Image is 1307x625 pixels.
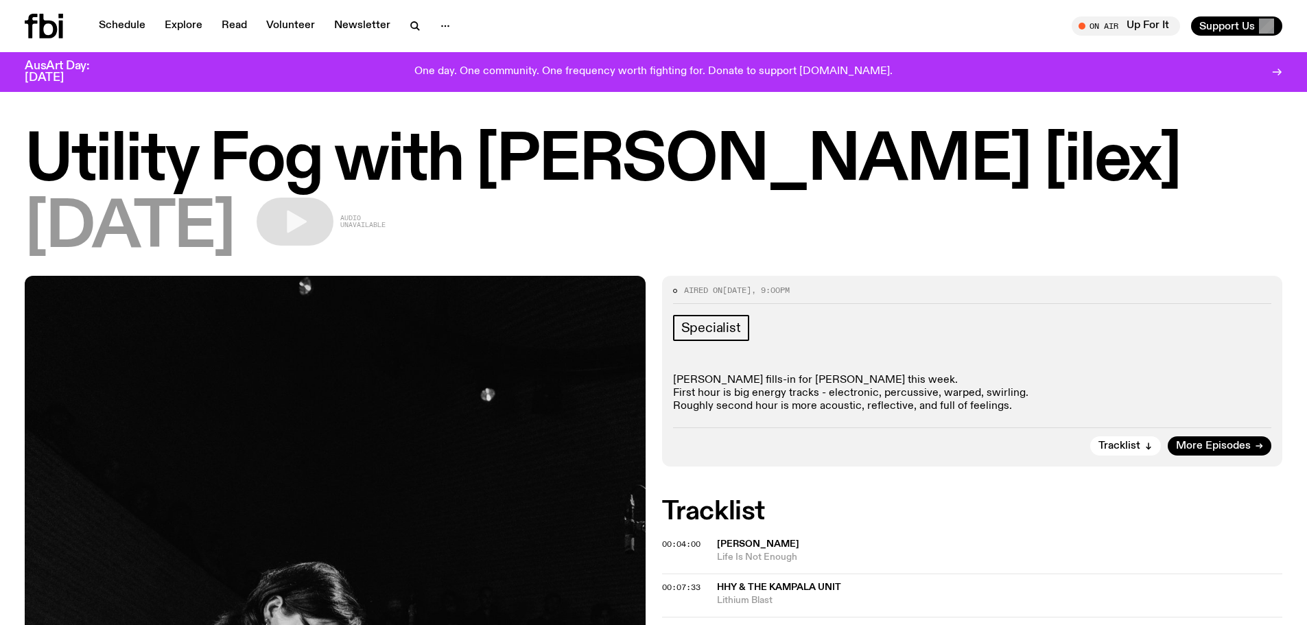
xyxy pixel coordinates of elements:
[717,551,1283,564] span: Life Is Not Enough
[1090,436,1161,456] button: Tracklist
[340,215,386,228] span: Audio unavailable
[662,582,700,593] span: 00:07:33
[1199,20,1255,32] span: Support Us
[717,539,799,549] span: [PERSON_NAME]
[213,16,255,36] a: Read
[673,374,1272,414] p: [PERSON_NAME] fills-in for [PERSON_NAME] this week. First hour is big energy tracks - electronic,...
[258,16,323,36] a: Volunteer
[684,285,722,296] span: Aired on
[681,320,741,335] span: Specialist
[722,285,751,296] span: [DATE]
[156,16,211,36] a: Explore
[91,16,154,36] a: Schedule
[673,315,749,341] a: Specialist
[662,541,700,548] button: 00:04:00
[751,285,790,296] span: , 9:00pm
[1191,16,1282,36] button: Support Us
[662,584,700,591] button: 00:07:33
[25,198,235,259] span: [DATE]
[1168,436,1271,456] a: More Episodes
[25,60,113,84] h3: AusArt Day: [DATE]
[662,539,700,550] span: 00:04:00
[414,66,893,78] p: One day. One community. One frequency worth fighting for. Donate to support [DOMAIN_NAME].
[1176,441,1251,451] span: More Episodes
[25,130,1282,192] h1: Utility Fog with [PERSON_NAME] [ilex]
[326,16,399,36] a: Newsletter
[717,594,1283,607] span: Lithium Blast
[717,582,841,592] span: HHY & The Kampala Unit
[662,499,1283,524] h2: Tracklist
[1072,16,1180,36] button: On AirUp For It
[1098,441,1140,451] span: Tracklist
